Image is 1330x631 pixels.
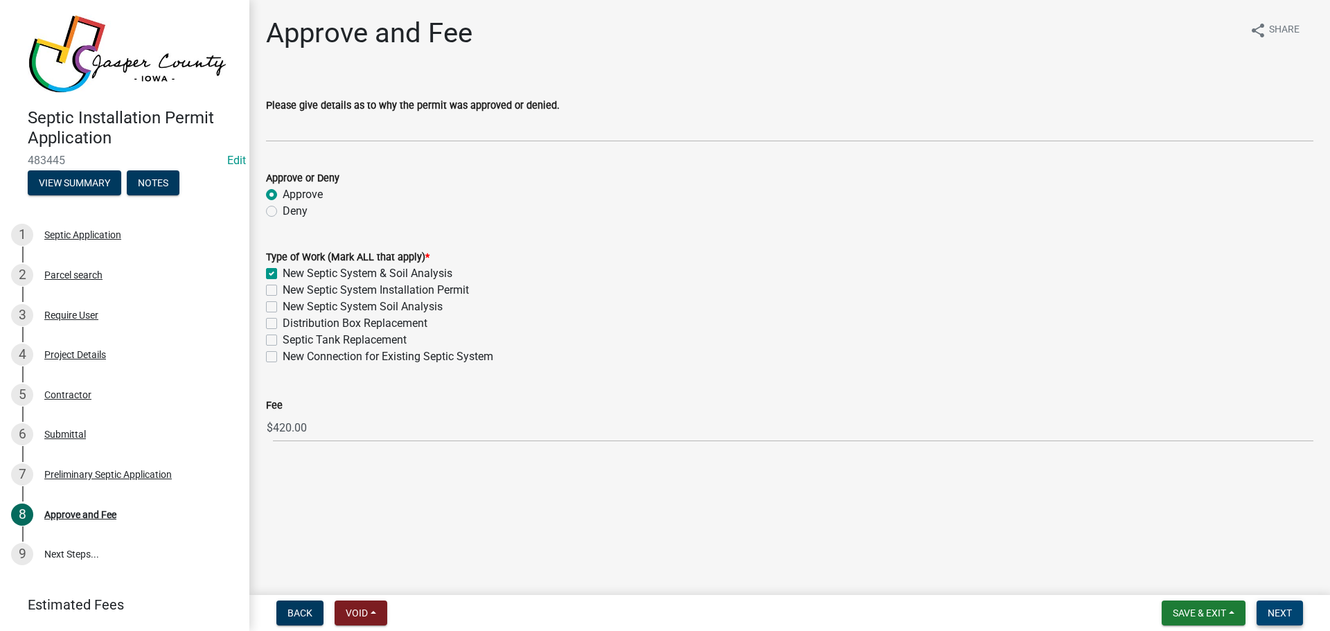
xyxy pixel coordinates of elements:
span: Share [1269,22,1300,39]
span: Void [346,607,368,619]
button: Save & Exit [1162,601,1245,625]
span: Back [287,607,312,619]
div: Septic Application [44,230,121,240]
button: Next [1257,601,1303,625]
img: Jasper County, Iowa [28,15,227,94]
label: Please give details as to why the permit was approved or denied. [266,101,560,111]
div: 8 [11,504,33,526]
h1: Approve and Fee [266,17,472,50]
label: Fee [266,401,283,411]
div: 1 [11,224,33,246]
div: Project Details [44,350,106,359]
div: 2 [11,264,33,286]
div: 9 [11,543,33,565]
label: Type of Work (Mark ALL that apply) [266,253,429,263]
label: Septic Tank Replacement [283,332,407,348]
wm-modal-confirm: Notes [127,178,179,189]
a: Edit [227,154,246,167]
div: 5 [11,384,33,406]
div: 3 [11,304,33,326]
a: Estimated Fees [11,591,227,619]
div: Contractor [44,390,91,400]
label: Approve or Deny [266,174,339,184]
label: New Septic System Installation Permit [283,282,469,299]
div: 6 [11,423,33,445]
wm-modal-confirm: Edit Application Number [227,154,246,167]
label: New Septic System Soil Analysis [283,299,443,315]
button: Void [335,601,387,625]
label: Approve [283,186,323,203]
div: Parcel search [44,270,103,280]
button: View Summary [28,170,121,195]
span: Next [1268,607,1292,619]
div: Require User [44,310,98,320]
div: Submittal [44,429,86,439]
label: Deny [283,203,308,220]
div: Preliminary Septic Application [44,470,172,479]
label: Distribution Box Replacement [283,315,427,332]
label: New Connection for Existing Septic System [283,348,493,365]
button: shareShare [1239,17,1311,44]
span: Save & Exit [1173,607,1226,619]
h4: Septic Installation Permit Application [28,108,238,148]
div: Approve and Fee [44,510,116,519]
div: 4 [11,344,33,366]
button: Notes [127,170,179,195]
button: Back [276,601,323,625]
div: 7 [11,463,33,486]
label: New Septic System & Soil Analysis [283,265,452,282]
span: 483445 [28,154,222,167]
i: share [1250,22,1266,39]
wm-modal-confirm: Summary [28,178,121,189]
span: $ [266,414,274,442]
